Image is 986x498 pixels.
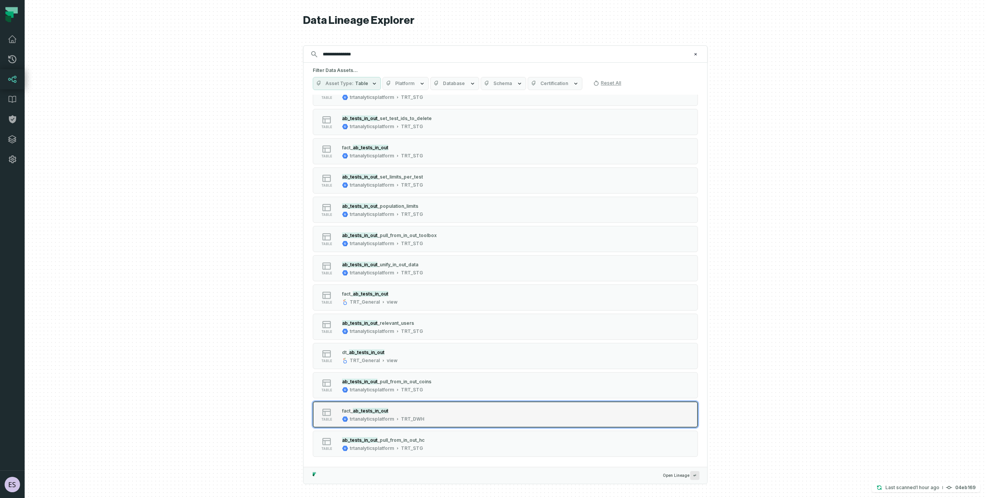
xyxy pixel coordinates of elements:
div: view [387,358,397,364]
span: Press ↵ to add a new Data Asset to the graph [690,471,699,480]
div: TRT_STG [401,211,423,217]
div: TRT_General [350,299,380,305]
button: tabletrtanalyticsplatformTRT_STG [313,314,698,340]
p: Last scanned [885,484,939,491]
button: tabletrtanalyticsplatformTRT_STG [313,255,698,281]
mark: ab_tests_in_out [342,115,377,121]
button: tableTRT_Generalview [313,284,698,311]
div: trtanalyticsplatform [350,328,394,334]
span: table [321,154,332,158]
button: Clear search query [692,50,699,58]
span: Asset Type [325,80,354,87]
span: table [321,330,332,334]
div: trtanalyticsplatform [350,416,394,422]
mark: ab_tests_in_out [349,349,384,355]
span: ct_ [346,408,353,414]
span: table [321,271,332,275]
div: trtanalyticsplatform [350,124,394,130]
mark: ab_tests_in_out [342,320,377,326]
span: table [321,388,332,392]
div: trtanalyticsplatform [350,241,394,247]
button: Last scanned[DATE] 3:49:01 PM04eb169 [872,483,980,492]
mark: ab_tests_in_out [353,408,388,414]
div: trtanalyticsplatform [350,270,394,276]
span: _pull_from_in_out_hc [377,437,424,443]
div: TRT_STG [401,124,423,130]
span: Table [355,80,368,87]
span: _pull_from_in_out_toolbox [377,232,437,238]
span: Schema [493,80,512,87]
button: tabletrtanalyticsplatformTRT_STG [313,372,698,398]
img: avatar of Eran Sherf [5,477,20,492]
mark: ab_tests_in_out [353,291,388,297]
button: tableTRT_Generalview [313,343,698,369]
div: TRT_STG [401,94,423,100]
div: TRT_STG [401,182,423,188]
span: Open Lineage [663,471,699,480]
span: ct_ [346,145,353,150]
mark: ab_tests_in_out [342,437,377,443]
button: Platform [382,77,429,90]
span: table [321,359,332,363]
span: _unify_in_out_data [377,262,418,267]
span: table [321,242,332,246]
mark: ab_tests_in_out [342,379,377,384]
button: tabletrtanalyticsplatformTRT_STG [313,167,698,194]
div: trtanalyticsplatform [350,211,394,217]
span: fa [342,408,346,414]
span: fa [342,145,346,150]
button: tabletrtanalyticsplatformTRT_DWH [313,401,698,428]
div: trtanalyticsplatform [350,94,394,100]
div: trtanalyticsplatform [350,387,394,393]
button: Asset TypeTable [313,77,381,90]
h4: 04eb169 [955,485,976,490]
button: tabletrtanalyticsplatformTRT_STG [313,431,698,457]
div: Suggestions [304,95,707,467]
span: _set_test_ids_to_delete [377,115,432,121]
button: tabletrtanalyticsplatformTRT_STG [313,138,698,164]
div: trtanalyticsplatform [350,445,394,451]
span: _pull_from_in_out_coins [377,379,431,384]
span: table [321,125,332,129]
mark: ab_tests_in_out [342,203,377,209]
button: Schema [481,77,526,90]
span: Database [443,80,465,87]
button: tabletrtanalyticsplatformTRT_STG [313,197,698,223]
div: TRT_STG [401,241,423,247]
span: table [321,301,332,304]
div: view [387,299,397,305]
span: ct_ [346,291,353,297]
span: table [321,447,332,451]
button: Reset All [590,77,624,89]
div: TRT_General [350,358,380,364]
div: TRT_DWH [401,416,424,422]
div: trtanalyticsplatform [350,153,394,159]
span: _relevant_users [377,320,414,326]
h1: Data Lineage Explorer [303,14,708,27]
span: table [321,96,332,100]
div: trtanalyticsplatform [350,182,394,188]
span: table [321,184,332,187]
button: tabletrtanalyticsplatformTRT_STG [313,109,698,135]
button: tabletrtanalyticsplatformTRT_STG [313,226,698,252]
mark: ab_tests_in_out [342,174,377,180]
relative-time: Aug 13, 2025, 3:49 PM GMT+3 [916,485,939,490]
span: _population_limits [377,203,418,209]
mark: ab_tests_in_out [353,145,388,150]
button: Certification [528,77,582,90]
div: TRT_STG [401,387,423,393]
span: dt_ [342,349,349,355]
span: table [321,418,332,421]
div: TRT_STG [401,153,423,159]
h5: Filter Data Assets... [313,67,698,74]
mark: ab_tests_in_out [342,232,377,238]
button: Database [430,77,479,90]
span: _set_limits_per_test [377,174,423,180]
div: 14 Data Assets found [313,39,698,467]
span: Certification [540,80,568,87]
div: TRT_STG [401,445,423,451]
span: table [321,213,332,217]
span: fa [342,291,346,297]
mark: ab_tests_in_out [342,262,377,267]
div: TRT_STG [401,270,423,276]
